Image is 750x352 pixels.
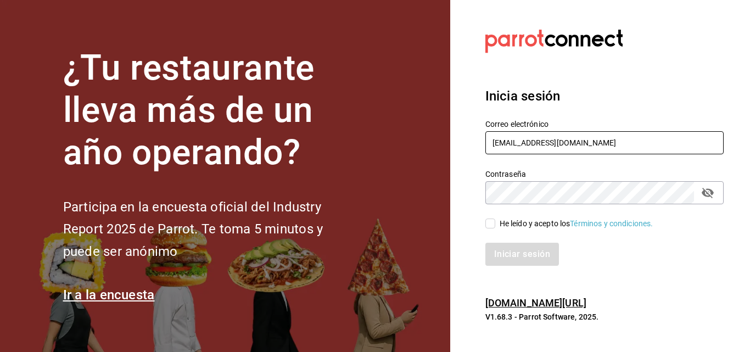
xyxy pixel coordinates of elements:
div: He leído y acepto los [500,218,653,230]
a: [DOMAIN_NAME][URL] [485,297,586,309]
button: passwordField [698,183,717,202]
a: Ir a la encuesta [63,287,155,303]
p: V1.68.3 - Parrot Software, 2025. [485,311,724,322]
h3: Inicia sesión [485,86,724,106]
input: Ingresa tu correo electrónico [485,131,724,154]
h2: Participa en la encuesta oficial del Industry Report 2025 de Parrot. Te toma 5 minutos y puede se... [63,196,360,263]
label: Correo electrónico [485,120,724,128]
h1: ¿Tu restaurante lleva más de un año operando? [63,47,360,174]
label: Contraseña [485,170,724,178]
a: Términos y condiciones. [570,219,653,228]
